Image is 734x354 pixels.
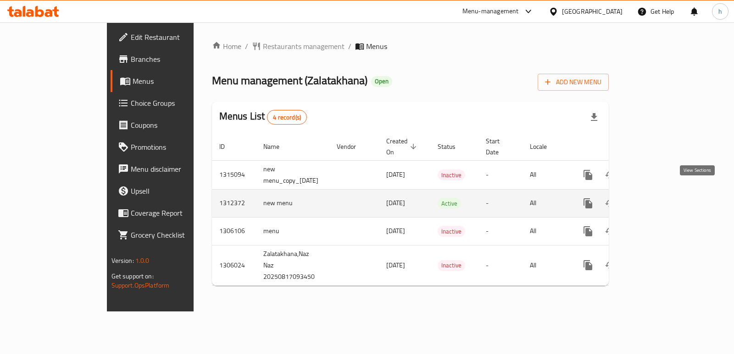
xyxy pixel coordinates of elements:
td: - [478,189,523,217]
span: [DATE] [386,259,405,271]
span: Promotions [131,142,222,152]
td: 1306024 [212,245,256,285]
td: - [478,245,523,285]
div: Inactive [438,226,465,237]
table: enhanced table [212,133,673,286]
td: 1312372 [212,189,256,217]
span: Name [263,141,291,152]
span: Restaurants management [263,41,345,52]
span: Start Date [486,136,512,158]
a: Upsell [111,180,229,202]
a: Branches [111,48,229,70]
button: Change Status [599,220,621,242]
a: Restaurants management [252,41,345,52]
span: Menus [133,76,222,87]
span: Edit Restaurant [131,32,222,43]
span: [DATE] [386,169,405,180]
button: Change Status [599,254,621,276]
td: Zalatakhana,Naz Naz 20250817093450 [256,245,329,285]
span: Created On [386,136,419,158]
div: Active [438,198,461,209]
span: Coverage Report [131,207,222,218]
td: All [523,245,570,285]
span: Get support on: [111,270,154,282]
a: Choice Groups [111,92,229,114]
span: 1.0.0 [135,255,150,267]
span: Locale [530,141,559,152]
div: Menu-management [462,6,519,17]
a: Menus [111,70,229,92]
span: Choice Groups [131,98,222,109]
button: more [577,192,599,214]
span: ID [219,141,237,152]
a: Edit Restaurant [111,26,229,48]
span: [DATE] [386,225,405,237]
span: Menu disclaimer [131,163,222,174]
button: more [577,220,599,242]
span: Branches [131,54,222,65]
span: Open [371,77,392,85]
td: - [478,217,523,245]
th: Actions [570,133,673,161]
div: [GEOGRAPHIC_DATA] [562,6,623,16]
td: - [478,160,523,189]
td: All [523,160,570,189]
td: new menu [256,189,329,217]
span: [DATE] [386,197,405,209]
button: more [577,164,599,186]
span: Menus [366,41,387,52]
button: Change Status [599,164,621,186]
span: Grocery Checklist [131,229,222,240]
span: Active [438,198,461,209]
a: Coupons [111,114,229,136]
a: Menu disclaimer [111,158,229,180]
span: Upsell [131,185,222,196]
td: 1315094 [212,160,256,189]
span: Status [438,141,467,152]
li: / [348,41,351,52]
span: Add New Menu [545,76,601,88]
span: Inactive [438,226,465,237]
h2: Menus List [219,109,307,125]
td: All [523,217,570,245]
span: Menu management ( Zalatakhana ) [212,70,367,91]
nav: breadcrumb [212,41,609,52]
div: Export file [583,106,605,128]
td: new menu_copy_[DATE] [256,160,329,189]
div: Open [371,76,392,87]
span: h [718,6,722,16]
span: Inactive [438,260,465,271]
td: 1306106 [212,217,256,245]
li: / [245,41,248,52]
span: Version: [111,255,134,267]
td: All [523,189,570,217]
button: Add New Menu [538,74,609,91]
td: menu [256,217,329,245]
span: 4 record(s) [267,113,306,122]
span: Coupons [131,120,222,131]
span: Inactive [438,170,465,180]
a: Promotions [111,136,229,158]
span: Vendor [337,141,368,152]
a: Coverage Report [111,202,229,224]
button: more [577,254,599,276]
a: Support.OpsPlatform [111,279,170,291]
button: Change Status [599,192,621,214]
a: Grocery Checklist [111,224,229,246]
